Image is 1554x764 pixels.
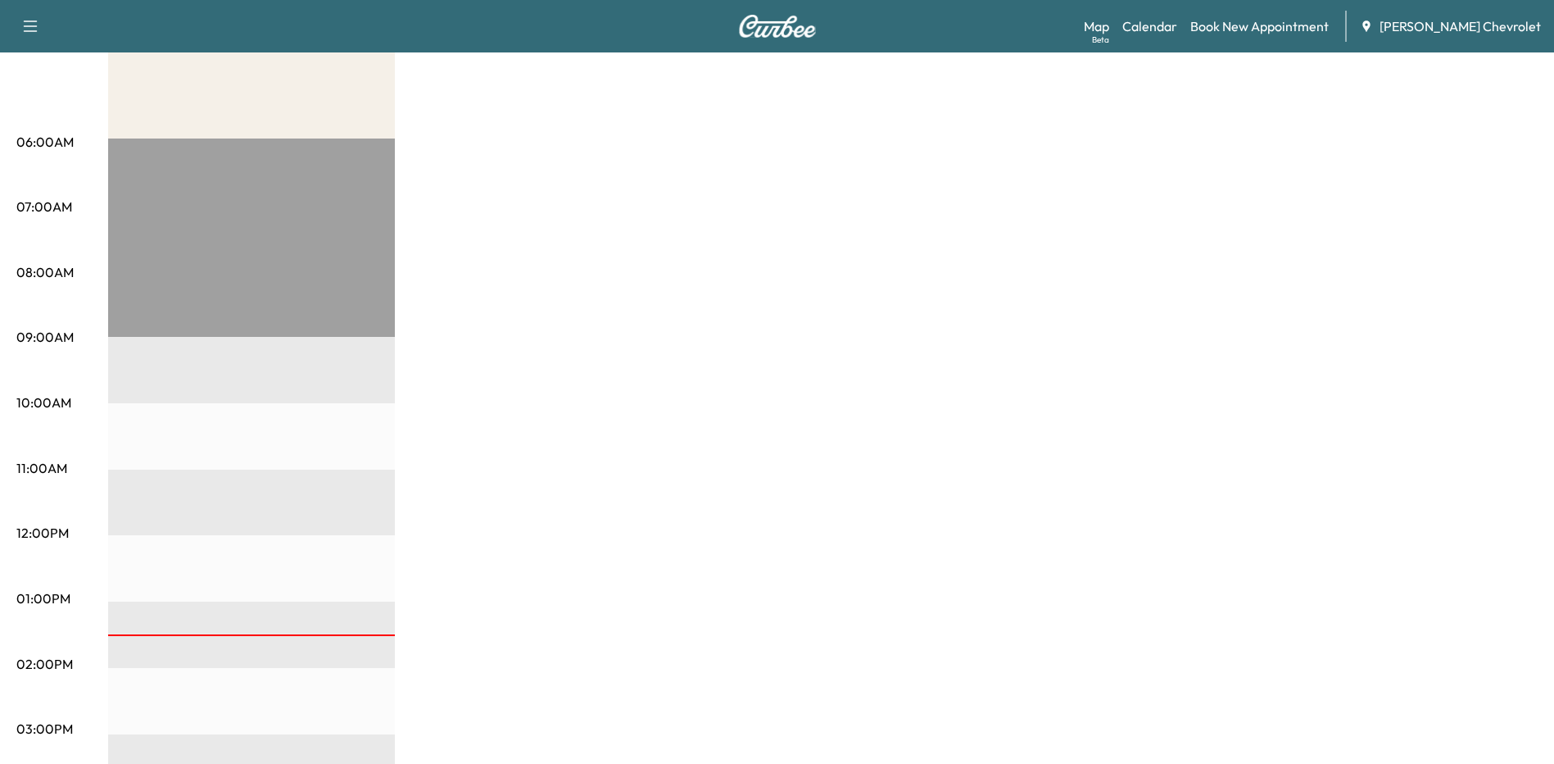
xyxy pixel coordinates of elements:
[16,393,71,412] p: 10:00AM
[1084,16,1109,36] a: MapBeta
[16,458,67,478] p: 11:00AM
[1122,16,1177,36] a: Calendar
[1092,34,1109,46] div: Beta
[16,523,69,543] p: 12:00PM
[16,197,72,216] p: 07:00AM
[16,589,70,608] p: 01:00PM
[16,262,74,282] p: 08:00AM
[16,654,73,674] p: 02:00PM
[16,132,74,152] p: 06:00AM
[16,327,74,347] p: 09:00AM
[738,15,817,38] img: Curbee Logo
[1190,16,1329,36] a: Book New Appointment
[16,719,73,739] p: 03:00PM
[1380,16,1541,36] span: [PERSON_NAME] Chevrolet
